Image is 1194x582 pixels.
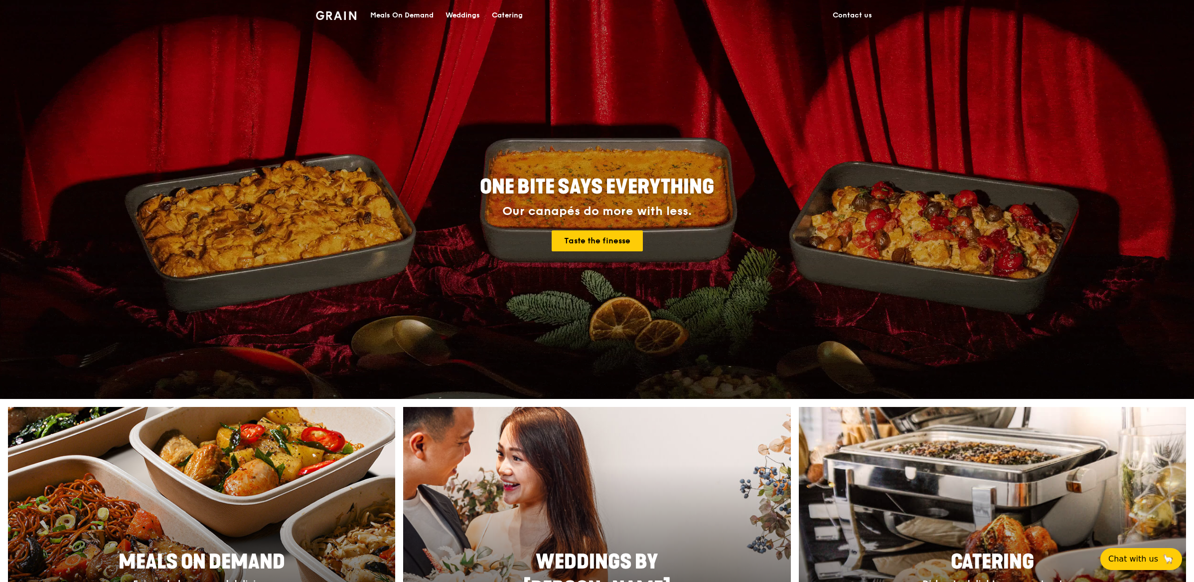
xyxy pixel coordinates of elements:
div: Meals On Demand [370,0,434,30]
a: Catering [486,0,529,30]
a: Weddings [440,0,486,30]
img: Grain [316,11,356,20]
span: Catering [951,550,1034,574]
a: Contact us [827,0,878,30]
a: Taste the finesse [552,230,643,251]
div: Weddings [446,0,480,30]
div: Catering [492,0,523,30]
span: Chat with us [1108,553,1158,565]
span: 🦙 [1162,553,1174,565]
span: Meals On Demand [119,550,285,574]
div: Our canapés do more with less. [418,204,776,218]
span: ONE BITE SAYS EVERYTHING [480,175,714,199]
button: Chat with us🦙 [1100,548,1182,570]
